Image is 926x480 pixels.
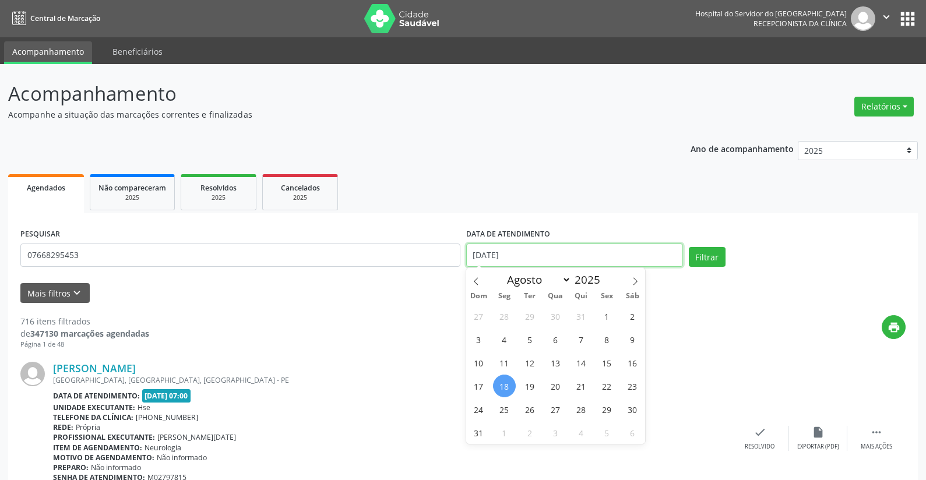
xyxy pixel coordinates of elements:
img: img [20,362,45,386]
span: Neurologia [145,443,181,453]
label: PESQUISAR [20,225,60,243]
span: Agosto 27, 2025 [544,398,567,421]
button: Mais filtroskeyboard_arrow_down [20,283,90,303]
span: Agosto 12, 2025 [519,351,541,374]
span: Qui [568,292,594,300]
span: Agosto 6, 2025 [544,328,567,351]
b: Data de atendimento: [53,391,140,401]
button: print [882,315,906,339]
span: Qua [543,292,568,300]
p: Acompanhamento [8,79,645,108]
span: Agosto 22, 2025 [596,375,618,397]
b: Preparo: [53,463,89,472]
span: Agosto 8, 2025 [596,328,618,351]
a: Central de Marcação [8,9,100,28]
i: print [888,321,900,334]
span: Agosto 2, 2025 [621,305,644,327]
span: Agosto 4, 2025 [493,328,516,351]
span: Sáb [619,292,645,300]
i:  [880,10,893,23]
span: Agosto 19, 2025 [519,375,541,397]
span: Dom [466,292,492,300]
div: 716 itens filtrados [20,315,149,327]
strong: 347130 marcações agendadas [30,328,149,339]
input: Nome, código do beneficiário ou CPF [20,243,460,267]
div: Mais ações [861,443,892,451]
span: Agosto 26, 2025 [519,398,541,421]
span: [DATE] 07:00 [142,389,191,403]
span: Seg [491,292,517,300]
span: Não informado [91,463,141,472]
i:  [870,426,883,439]
span: Ter [517,292,543,300]
span: Agosto 30, 2025 [621,398,644,421]
b: Motivo de agendamento: [53,453,154,463]
div: Resolvido [745,443,774,451]
span: Agosto 23, 2025 [621,375,644,397]
button: apps [897,9,918,29]
span: Setembro 1, 2025 [493,421,516,444]
b: Profissional executante: [53,432,155,442]
button:  [875,6,897,31]
div: 2025 [189,193,248,202]
label: DATA DE ATENDIMENTO [466,225,550,243]
span: Recepcionista da clínica [754,19,847,29]
div: 2025 [98,193,166,202]
div: 2025 [271,193,329,202]
b: Rede: [53,422,73,432]
div: de [20,327,149,340]
div: [GEOGRAPHIC_DATA], [GEOGRAPHIC_DATA], [GEOGRAPHIC_DATA] - PE [53,375,731,385]
b: Item de agendamento: [53,443,142,453]
span: Agosto 11, 2025 [493,351,516,374]
span: Não informado [157,453,207,463]
input: Year [571,272,610,287]
span: Agosto 14, 2025 [570,351,593,374]
div: Página 1 de 48 [20,340,149,350]
span: Central de Marcação [30,13,100,23]
span: Setembro 2, 2025 [519,421,541,444]
span: Julho 27, 2025 [467,305,490,327]
span: Agosto 18, 2025 [493,375,516,397]
span: Agosto 5, 2025 [519,328,541,351]
button: Filtrar [689,247,726,267]
select: Month [502,271,572,288]
span: Julho 31, 2025 [570,305,593,327]
img: img [851,6,875,31]
a: Beneficiários [104,41,171,62]
input: Selecione um intervalo [466,243,683,267]
i: check [754,426,766,439]
span: Agosto 24, 2025 [467,398,490,421]
button: Relatórios [854,97,914,117]
b: Unidade executante: [53,403,135,412]
span: Própria [76,422,100,432]
span: Agosto 28, 2025 [570,398,593,421]
span: Agosto 10, 2025 [467,351,490,374]
span: Agosto 17, 2025 [467,375,490,397]
span: Setembro 4, 2025 [570,421,593,444]
span: [PHONE_NUMBER] [136,412,198,422]
span: Agosto 31, 2025 [467,421,490,444]
p: Acompanhe a situação das marcações correntes e finalizadas [8,108,645,121]
span: Hse [138,403,150,412]
div: Exportar (PDF) [797,443,839,451]
span: Agendados [27,183,65,193]
span: Julho 28, 2025 [493,305,516,327]
span: Agosto 3, 2025 [467,328,490,351]
span: Agosto 20, 2025 [544,375,567,397]
span: Agosto 13, 2025 [544,351,567,374]
span: [PERSON_NAME][DATE] [157,432,236,442]
span: Agosto 16, 2025 [621,351,644,374]
span: Agosto 7, 2025 [570,328,593,351]
a: [PERSON_NAME] [53,362,136,375]
span: Julho 30, 2025 [544,305,567,327]
b: Telefone da clínica: [53,412,133,422]
span: Setembro 5, 2025 [596,421,618,444]
span: Resolvidos [200,183,237,193]
span: Agosto 25, 2025 [493,398,516,421]
span: Não compareceram [98,183,166,193]
span: Julho 29, 2025 [519,305,541,327]
a: Acompanhamento [4,41,92,64]
span: Sex [594,292,619,300]
p: Ano de acompanhamento [691,141,794,156]
span: Agosto 21, 2025 [570,375,593,397]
